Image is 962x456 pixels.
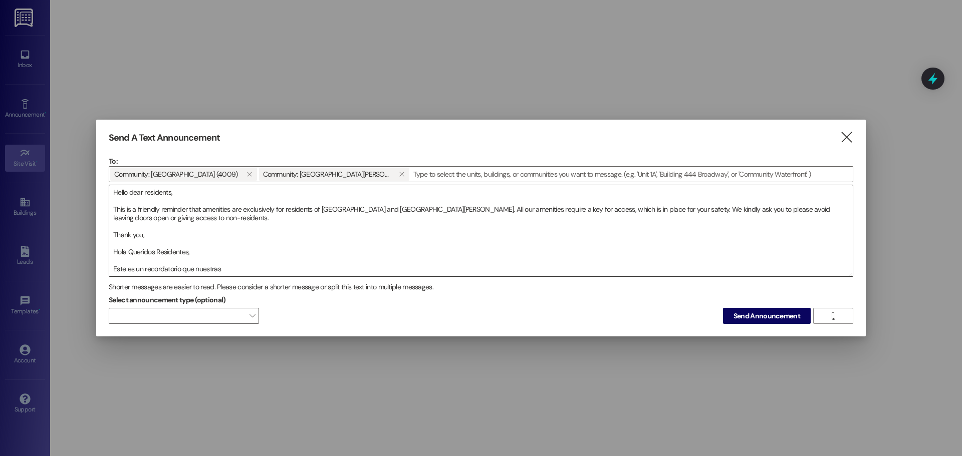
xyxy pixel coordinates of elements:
span: Community: Regency Heights (4009) [114,168,238,181]
div: Shorter messages are easier to read. Please consider a shorter message or split this text into mu... [109,282,853,292]
i:  [399,170,404,178]
i:  [247,170,252,178]
button: Send Announcement [723,308,811,324]
button: Community: Regency Meadows Apts (4022) [394,168,409,181]
button: Community: Regency Heights (4009) [242,168,257,181]
p: To: [109,156,853,166]
textarea: Hello dear residents, This is a friendly reminder that amenities are exclusively for residents of... [109,185,853,276]
h3: Send A Text Announcement [109,132,220,144]
i:  [840,132,853,143]
input: Type to select the units, buildings, or communities you want to message. (e.g. 'Unit 1A', 'Buildi... [410,167,853,182]
span: Community: Regency Meadows Apts (4022) [263,168,390,181]
label: Select announcement type (optional) [109,292,226,308]
span: Send Announcement [734,311,800,321]
i:  [829,312,837,320]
